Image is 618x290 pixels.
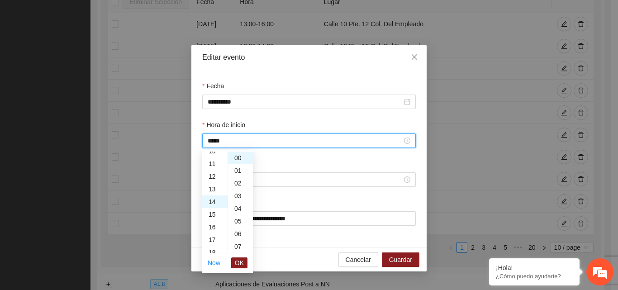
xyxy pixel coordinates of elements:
[382,252,419,267] button: Guardar
[202,211,416,226] input: Lugar
[202,120,245,130] label: Hora de inicio
[228,164,253,177] div: 01
[202,208,228,221] div: 15
[52,94,125,185] span: Estamos en línea.
[346,255,371,265] span: Cancelar
[402,45,427,70] button: Close
[208,136,402,146] input: Hora de inicio
[389,255,412,265] span: Guardar
[5,194,172,225] textarea: Escriba su mensaje y pulse “Intro”
[496,273,573,280] p: ¿Cómo puedo ayudarte?
[202,221,228,233] div: 16
[228,190,253,202] div: 03
[235,258,244,268] span: OK
[208,97,402,107] input: Fecha
[202,246,228,259] div: 18
[47,46,152,58] div: Chatee con nosotros ahora
[202,81,224,91] label: Fecha
[202,52,416,62] div: Editar evento
[202,233,228,246] div: 17
[202,183,228,195] div: 13
[231,257,247,268] button: OK
[338,252,378,267] button: Cancelar
[202,170,228,183] div: 12
[208,259,220,266] a: Now
[202,195,228,208] div: 14
[228,215,253,228] div: 05
[411,53,418,61] span: close
[228,228,253,240] div: 06
[228,240,253,253] div: 07
[496,264,573,271] div: ¡Hola!
[148,5,170,26] div: Minimizar ventana de chat en vivo
[202,157,228,170] div: 11
[228,152,253,164] div: 00
[228,177,253,190] div: 02
[228,202,253,215] div: 04
[208,175,402,185] input: Hora de fin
